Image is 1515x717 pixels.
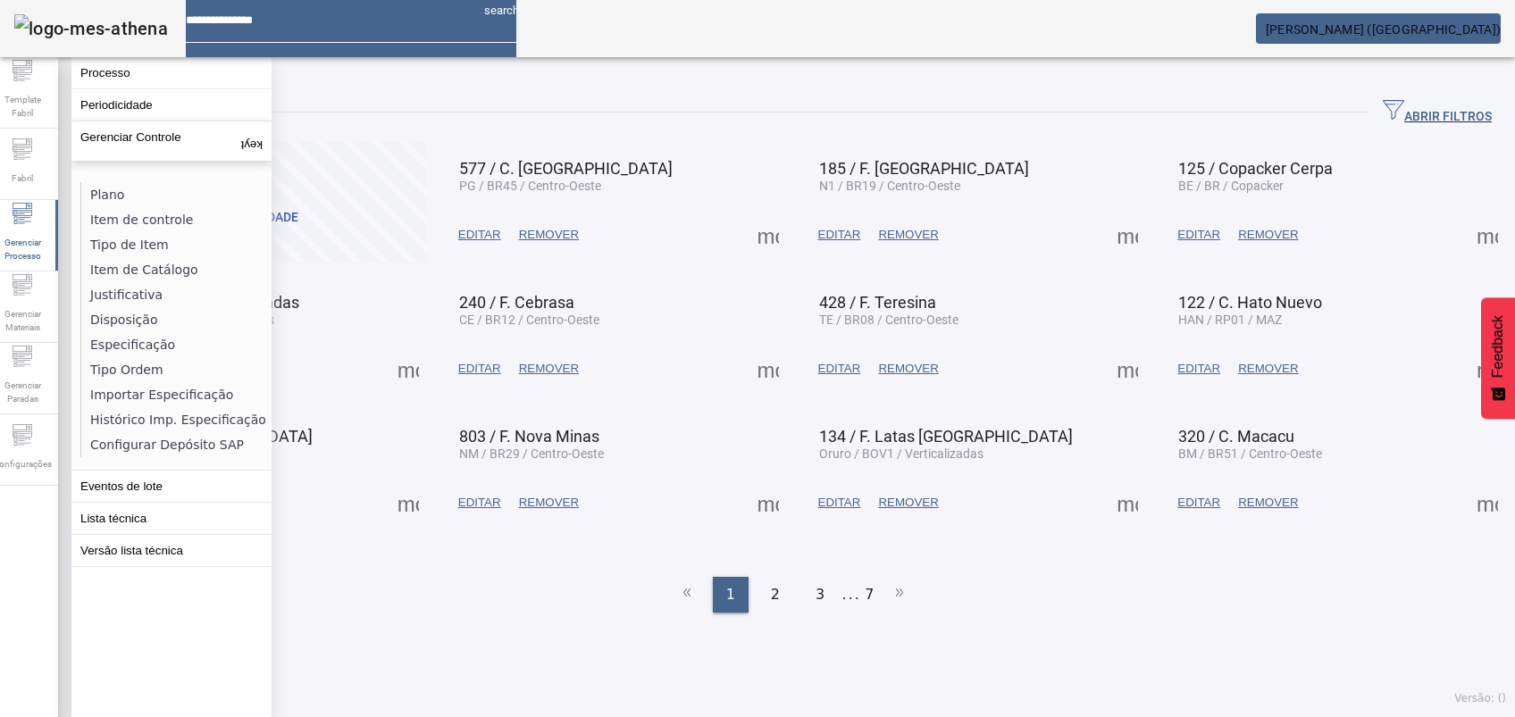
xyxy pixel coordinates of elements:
button: EDITAR [1168,219,1229,251]
span: NM / BR29 / Centro-Oeste [459,446,604,461]
button: Eventos de lote [71,471,272,502]
button: Mais [1471,353,1503,385]
span: HAN / RP01 / MAZ [1178,313,1282,327]
button: REMOVER [510,487,588,519]
span: REMOVER [878,494,938,512]
button: Mais [392,487,424,519]
button: Mais [1111,219,1143,251]
span: 125 / Copacker Cerpa [1178,159,1333,178]
span: REMOVER [519,494,579,512]
button: EDITAR [449,487,510,519]
span: Fabril [6,166,38,190]
mat-icon: keyboard_arrow_up [241,130,263,152]
button: Mais [752,219,784,251]
button: ABRIR FILTROS [1369,96,1506,129]
span: 3 [816,584,824,605]
span: BE / BR / Copacker [1178,179,1284,193]
span: 134 / F. Latas [GEOGRAPHIC_DATA] [819,427,1073,446]
button: EDITAR [449,353,510,385]
span: EDITAR [458,494,501,512]
span: REMOVER [1238,226,1298,244]
button: Mais [1471,487,1503,519]
button: REMOVER [510,353,588,385]
button: Mais [752,353,784,385]
span: 185 / F. [GEOGRAPHIC_DATA] [819,159,1029,178]
li: 7 [865,577,874,613]
li: Justificativa [81,282,271,307]
button: Versão lista técnica [71,535,272,566]
button: Mais [1471,219,1503,251]
button: Mais [392,353,424,385]
button: Mais [752,487,784,519]
li: Disposição [81,307,271,332]
li: Plano [81,182,271,207]
span: REMOVER [519,226,579,244]
li: Tipo Ordem [81,357,271,382]
li: Importar Especificação [81,382,271,407]
button: EDITAR [1168,353,1229,385]
span: EDITAR [818,494,861,512]
button: REMOVER [869,353,947,385]
button: REMOVER [1229,219,1307,251]
span: EDITAR [818,226,861,244]
button: REMOVER [869,219,947,251]
li: Tipo de Item [81,232,271,257]
span: REMOVER [878,226,938,244]
li: Configurar Depósito SAP [81,432,271,457]
img: logo-mes-athena [14,14,168,43]
span: REMOVER [1238,360,1298,378]
li: Item de controle [81,207,271,232]
span: EDITAR [818,360,861,378]
span: TE / BR08 / Centro-Oeste [819,313,958,327]
span: 2 [771,584,780,605]
span: EDITAR [458,226,501,244]
span: 803 / F. Nova Minas [459,427,599,446]
button: Periodicidade [71,89,272,121]
button: EDITAR [809,487,870,519]
span: REMOVER [519,360,579,378]
li: ... [842,577,860,613]
button: REMOVER [510,219,588,251]
button: Mais [1111,353,1143,385]
button: Mais [1111,487,1143,519]
button: Feedback - Mostrar pesquisa [1481,297,1515,419]
button: EDITAR [449,219,510,251]
span: REMOVER [1238,494,1298,512]
span: CE / BR12 / Centro-Oeste [459,313,599,327]
button: EDITAR [1168,487,1229,519]
span: 428 / F. Teresina [819,293,936,312]
li: Histórico Imp. Especificação [81,407,271,432]
span: Oruro / BOV1 / Verticalizadas [819,446,983,461]
span: EDITAR [1177,360,1220,378]
span: 320 / C. Macacu [1178,427,1294,446]
button: REMOVER [1229,487,1307,519]
span: EDITAR [458,360,501,378]
button: Gerenciar Controle [71,121,272,161]
span: Feedback [1490,315,1506,378]
li: Item de Catálogo [81,257,271,282]
span: REMOVER [878,360,938,378]
span: BM / BR51 / Centro-Oeste [1178,446,1322,461]
button: Lista técnica [71,503,272,534]
span: 240 / F. Cebrasa [459,293,574,312]
span: [PERSON_NAME] ([GEOGRAPHIC_DATA]) [1266,22,1501,37]
span: 122 / C. Hato Nuevo [1178,293,1322,312]
span: ABRIR FILTROS [1383,99,1492,126]
li: Especificação [81,332,271,357]
span: N1 / BR19 / Centro-Oeste [819,179,960,193]
button: REMOVER [869,487,947,519]
button: REMOVER [1229,353,1307,385]
span: Versão: () [1454,692,1506,704]
button: EDITAR [809,219,870,251]
button: EDITAR [809,353,870,385]
button: Processo [71,57,272,88]
span: EDITAR [1177,494,1220,512]
span: 577 / C. [GEOGRAPHIC_DATA] [459,159,673,178]
span: PG / BR45 / Centro-Oeste [459,179,601,193]
span: EDITAR [1177,226,1220,244]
